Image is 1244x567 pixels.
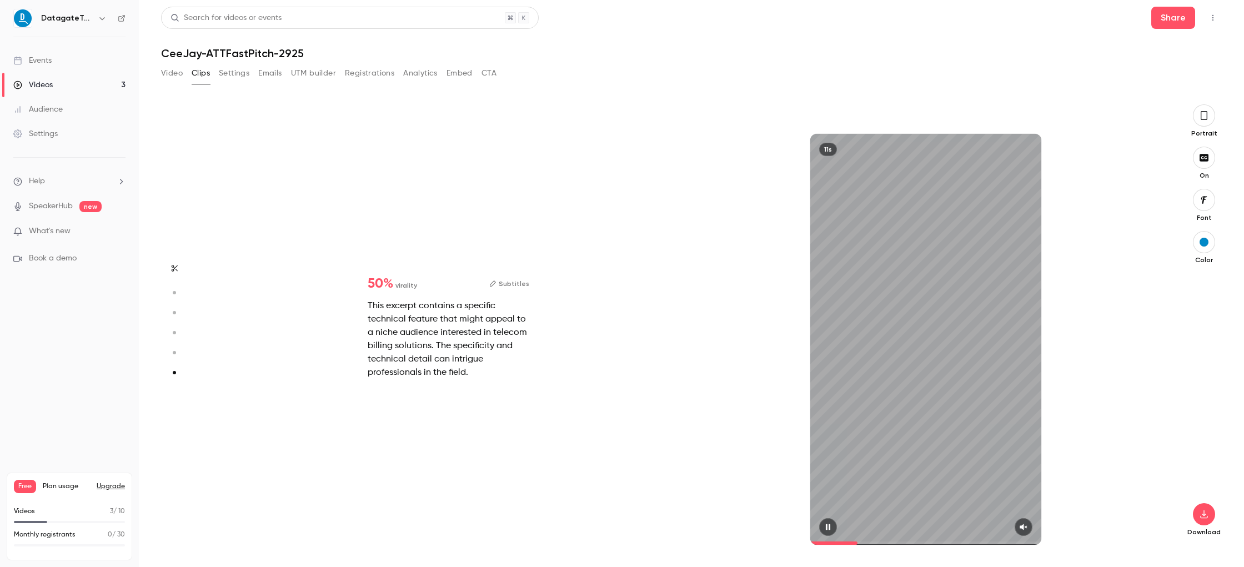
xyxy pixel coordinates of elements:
[368,277,393,290] span: 50 %
[30,64,39,73] img: tab_domain_overview_orange.svg
[1186,528,1222,536] p: Download
[447,64,473,82] button: Embed
[42,66,99,73] div: Domain Overview
[345,64,394,82] button: Registrations
[395,280,417,290] span: virality
[108,531,112,538] span: 0
[79,201,102,212] span: new
[291,64,336,82] button: UTM builder
[13,128,58,139] div: Settings
[13,79,53,91] div: Videos
[112,227,126,237] iframe: Noticeable Trigger
[110,508,113,515] span: 3
[819,143,837,156] div: 11s
[1186,171,1222,180] p: On
[110,506,125,516] p: / 10
[29,175,45,187] span: Help
[170,12,282,24] div: Search for videos or events
[43,482,90,491] span: Plan usage
[403,64,438,82] button: Analytics
[108,530,125,540] p: / 30
[161,47,1222,60] h1: CeeJay-ATTFastPitch-2925
[368,299,529,379] div: This excerpt contains a specific technical feature that might appeal to a niche audience interest...
[1186,129,1222,138] p: Portrait
[1186,213,1222,222] p: Font
[1186,255,1222,264] p: Color
[29,29,122,38] div: Domain: [DOMAIN_NAME]
[41,13,93,24] h6: DatagateTelecomBilling
[14,480,36,493] span: Free
[123,66,187,73] div: Keywords by Traffic
[14,530,76,540] p: Monthly registrants
[18,29,27,38] img: website_grey.svg
[219,64,249,82] button: Settings
[258,64,282,82] button: Emails
[29,253,77,264] span: Book a demo
[489,277,529,290] button: Subtitles
[192,64,210,82] button: Clips
[29,225,71,237] span: What's new
[31,18,54,27] div: v 4.0.25
[1151,7,1195,29] button: Share
[161,64,183,82] button: Video
[29,200,73,212] a: SpeakerHub
[13,104,63,115] div: Audience
[13,175,126,187] li: help-dropdown-opener
[14,9,32,27] img: DatagateTelecomBilling
[13,55,52,66] div: Events
[18,18,27,27] img: logo_orange.svg
[14,506,35,516] p: Videos
[111,64,119,73] img: tab_keywords_by_traffic_grey.svg
[97,482,125,491] button: Upgrade
[1204,9,1222,27] button: Top Bar Actions
[481,64,496,82] button: CTA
